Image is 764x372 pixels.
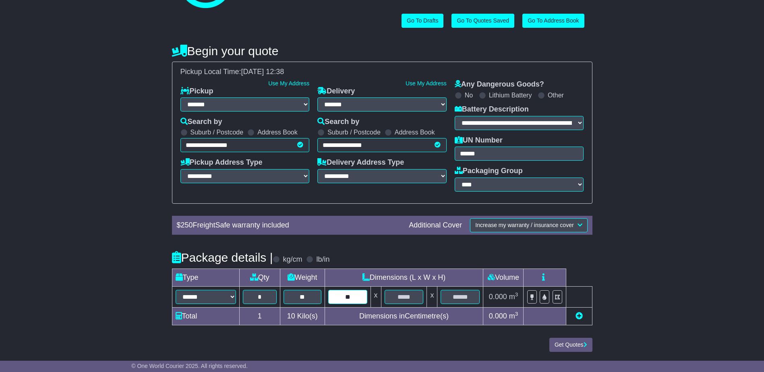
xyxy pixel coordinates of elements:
[172,269,239,286] td: Type
[470,218,587,232] button: Increase my warranty / insurance cover
[522,14,584,28] a: Go To Address Book
[509,293,518,301] span: m
[317,118,359,126] label: Search by
[317,87,355,96] label: Delivery
[181,221,193,229] span: 250
[172,44,592,58] h4: Begin your quote
[239,269,280,286] td: Qty
[180,87,213,96] label: Pickup
[489,312,507,320] span: 0.000
[325,307,483,325] td: Dimensions in Centimetre(s)
[549,338,592,352] button: Get Quotes
[172,307,239,325] td: Total
[180,118,222,126] label: Search by
[427,286,437,307] td: x
[180,158,263,167] label: Pickup Address Type
[395,128,435,136] label: Address Book
[455,80,544,89] label: Any Dangerous Goods?
[455,105,529,114] label: Battery Description
[190,128,244,136] label: Suburb / Postcode
[268,80,309,87] a: Use My Address
[371,286,381,307] td: x
[515,311,518,317] sup: 3
[239,307,280,325] td: 1
[173,221,405,230] div: $ FreightSafe warranty included
[172,251,273,264] h4: Package details |
[489,91,532,99] label: Lithium Battery
[455,136,503,145] label: UN Number
[475,222,574,228] span: Increase my warranty / insurance cover
[489,293,507,301] span: 0.000
[451,14,514,28] a: Go To Quotes Saved
[402,14,443,28] a: Go To Drafts
[406,80,447,87] a: Use My Address
[576,312,583,320] a: Add new item
[405,221,466,230] div: Additional Cover
[241,68,284,76] span: [DATE] 12:38
[465,91,473,99] label: No
[327,128,381,136] label: Suburb / Postcode
[483,269,524,286] td: Volume
[316,255,329,264] label: lb/in
[455,167,523,176] label: Packaging Group
[317,158,404,167] label: Delivery Address Type
[280,269,325,286] td: Weight
[325,269,483,286] td: Dimensions (L x W x H)
[176,68,588,76] div: Pickup Local Time:
[280,307,325,325] td: Kilo(s)
[509,312,518,320] span: m
[131,363,248,369] span: © One World Courier 2025. All rights reserved.
[257,128,298,136] label: Address Book
[287,312,295,320] span: 10
[515,291,518,298] sup: 3
[548,91,564,99] label: Other
[283,255,302,264] label: kg/cm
